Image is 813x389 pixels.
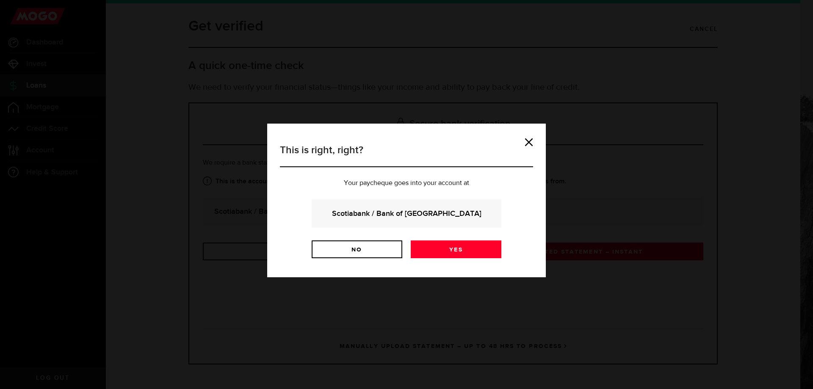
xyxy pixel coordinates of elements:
[411,240,501,258] a: Yes
[312,240,402,258] a: No
[323,208,490,219] strong: Scotiabank / Bank of [GEOGRAPHIC_DATA]
[7,3,32,29] button: Open LiveChat chat widget
[280,180,533,187] p: Your paycheque goes into your account at
[280,143,533,167] h3: This is right, right?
